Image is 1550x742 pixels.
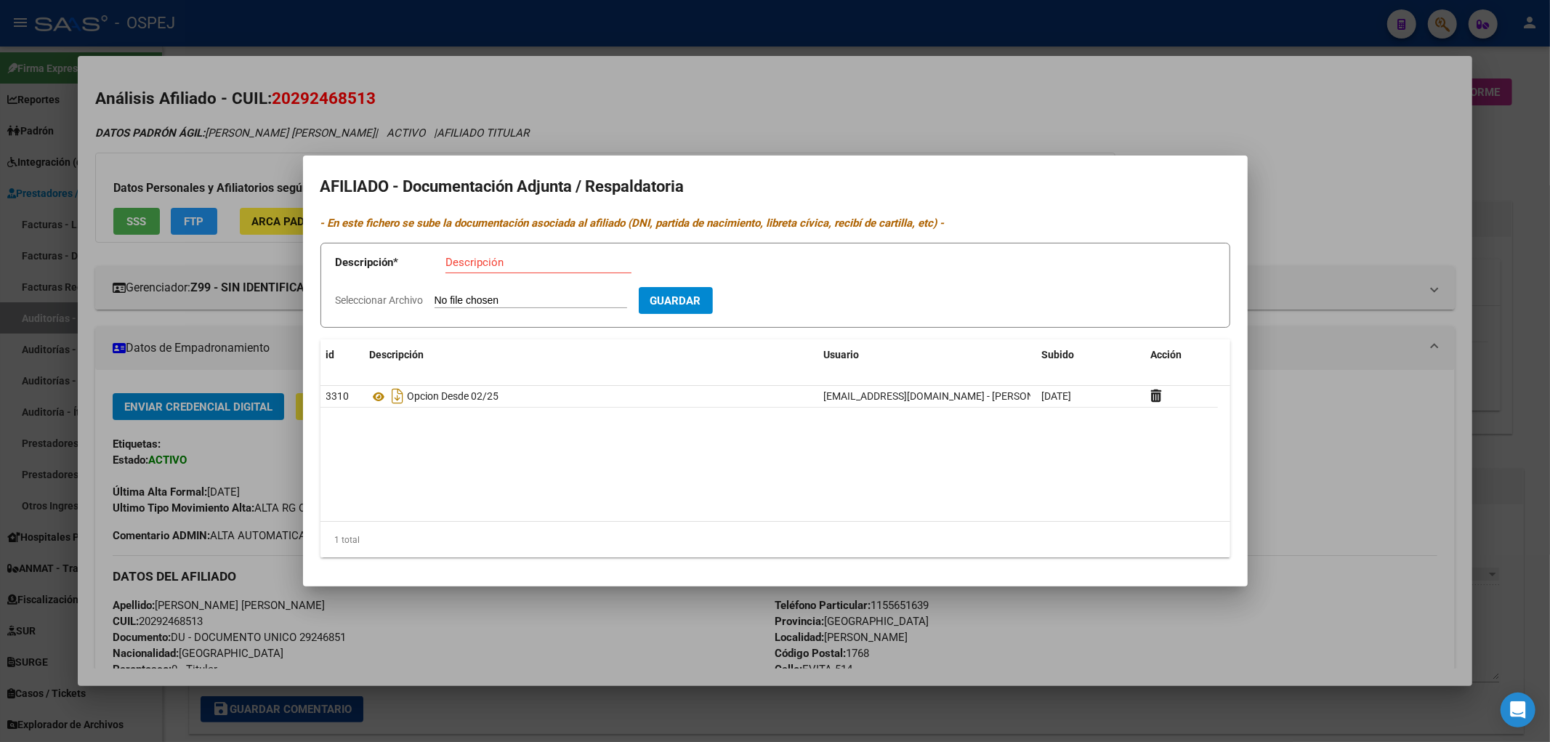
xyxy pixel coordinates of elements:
[320,173,1230,201] h2: AFILIADO - Documentación Adjunta / Respaldatoria
[336,254,445,271] p: Descripción
[320,217,945,230] i: - En este fichero se sube la documentación asociada al afiliado (DNI, partida de nacimiento, libr...
[1036,339,1145,371] datatable-header-cell: Subido
[1042,390,1072,402] span: [DATE]
[1042,349,1075,360] span: Subido
[389,384,408,408] i: Descargar documento
[326,390,350,402] span: 3310
[639,287,713,314] button: Guardar
[370,349,424,360] span: Descripción
[336,294,424,306] span: Seleccionar Archivo
[1145,339,1218,371] datatable-header-cell: Acción
[650,294,701,307] span: Guardar
[408,391,499,403] span: Opcion Desde 02/25
[818,339,1036,371] datatable-header-cell: Usuario
[824,390,1070,402] span: [EMAIL_ADDRESS][DOMAIN_NAME] - [PERSON_NAME]
[320,522,1230,558] div: 1 total
[1151,349,1182,360] span: Acción
[326,349,335,360] span: id
[1501,693,1535,727] div: Open Intercom Messenger
[364,339,818,371] datatable-header-cell: Descripción
[320,339,364,371] datatable-header-cell: id
[824,349,860,360] span: Usuario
